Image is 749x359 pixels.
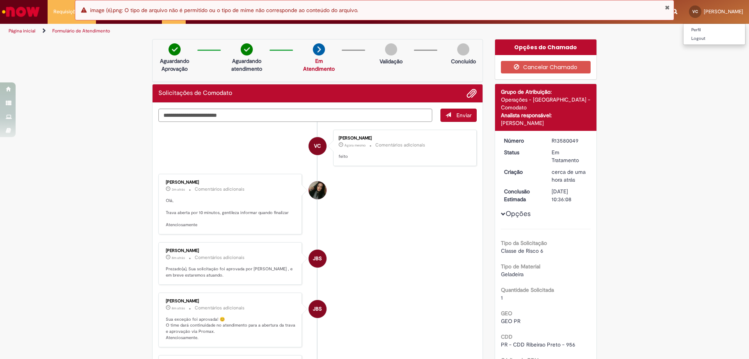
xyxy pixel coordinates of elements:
img: img-circle-grey.png [385,43,397,55]
b: Quantidade Solicitada [501,286,554,293]
span: cerca de uma hora atrás [552,168,586,183]
b: Tipo da Solicitação [501,239,547,246]
a: Logout [683,34,745,43]
span: Requisições [53,8,81,16]
p: Aguardando Aprovação [156,57,193,73]
dt: Status [498,148,546,156]
dt: Criação [498,168,546,176]
span: 8m atrás [172,255,185,260]
p: Sua exceção foi aprovada! 😊 O time dará continuidade no atendimento para a abertura da trava e ap... [166,316,296,341]
div: [PERSON_NAME] [166,299,296,304]
img: check-circle-green.png [241,43,253,55]
div: Opções do Chamado [495,39,597,55]
span: GEO PR [501,318,520,325]
button: Adicionar anexos [467,88,477,98]
span: VC [692,9,698,14]
h2: Solicitações de Comodato Histórico de tíquete [158,90,232,97]
img: check-circle-green.png [169,43,181,55]
time: 30/09/2025 10:41:22 [172,187,185,192]
span: VC [314,137,321,155]
div: [PERSON_NAME] [501,119,591,127]
span: image (6).png: O tipo de arquivo não é permitido ou o tipo de mime não corresponde ao conteúdo do... [90,7,358,14]
small: Comentários adicionais [195,254,245,261]
span: Classe de Risco 6 [501,247,543,254]
span: Enviar [456,112,472,119]
dt: Número [498,137,546,145]
small: Comentários adicionais [195,305,245,311]
p: feito [339,154,469,160]
time: 30/09/2025 09:22:00 [552,168,586,183]
b: Tipo de Material [501,263,540,270]
p: Olá, Trava aberta por 10 minutos, gentileza informar quando finalizar Atenciosamente [166,198,296,229]
span: PR - CDD Ribeirao Preto - 956 [501,341,575,348]
span: [PERSON_NAME] [704,8,743,15]
dt: Conclusão Estimada [498,188,546,203]
div: [PERSON_NAME] [166,248,296,253]
p: Validação [380,57,403,65]
div: 30/09/2025 09:22:00 [552,168,588,184]
div: Vivian de Oliveira Costa [309,137,327,155]
b: CDD [501,333,513,340]
div: [DATE] 10:36:08 [552,188,588,203]
b: GEO [501,310,512,317]
div: Em Tratamento [552,148,588,164]
span: 8m atrás [172,306,185,311]
span: 3m atrás [172,187,185,192]
span: JBS [313,249,322,268]
div: Grupo de Atribuição: [501,88,591,96]
img: arrow-next.png [313,43,325,55]
div: R13580049 [552,137,588,145]
div: [PERSON_NAME] [166,180,296,185]
a: Página inicial [9,28,35,34]
img: ServiceNow [1,4,41,20]
a: Em Atendimento [303,57,335,72]
ul: Trilhas de página [6,24,493,38]
small: Comentários adicionais [195,186,245,193]
small: Comentários adicionais [375,142,425,148]
div: Operações - [GEOGRAPHIC_DATA] - Comodato [501,96,591,111]
span: 1 [501,294,503,301]
span: Geladeira [501,271,524,278]
span: JBS [313,300,322,318]
button: Enviar [440,109,477,122]
a: Formulário de Atendimento [52,28,110,34]
p: Aguardando atendimento [228,57,266,73]
div: Jacqueline Batista Shiota [309,250,327,268]
button: Cancelar Chamado [501,61,591,73]
p: Prezado(a), Sua solicitação foi aprovada por [PERSON_NAME] , e em breve estaremos atuando. [166,266,296,278]
div: Jacqueline Batista Shiota [309,300,327,318]
div: [PERSON_NAME] [339,136,469,141]
button: Fechar Notificação [665,4,670,11]
p: Concluído [451,57,476,65]
time: 30/09/2025 10:44:00 [344,143,366,148]
div: Desiree da Silva Germano [309,181,327,199]
div: Analista responsável: [501,111,591,119]
span: Agora mesmo [344,143,366,148]
img: img-circle-grey.png [457,43,469,55]
a: Perfil [683,26,745,34]
textarea: Digite sua mensagem aqui... [158,109,432,122]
